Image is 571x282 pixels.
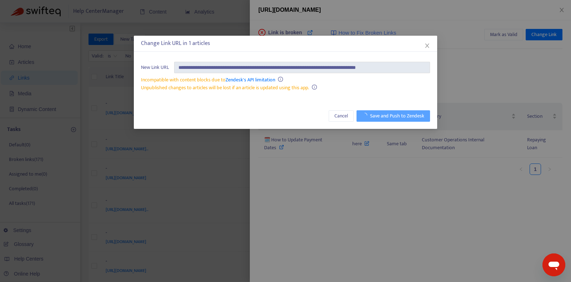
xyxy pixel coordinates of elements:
[334,112,348,120] span: Cancel
[362,113,367,118] span: loading
[329,110,354,122] button: Cancel
[226,76,275,84] a: Zendesk's API limitation
[423,42,431,50] button: Close
[424,43,430,49] span: close
[278,77,283,82] span: info-circle
[141,64,169,71] span: New Link URL
[542,253,565,276] iframe: Button to launch messaging window
[141,84,309,92] span: Unpublished changes to articles will be lost if an article is updated using this app.
[312,85,317,90] span: info-circle
[370,112,424,120] span: Save and Push to Zendesk
[357,110,430,122] button: Save and Push to Zendesk
[141,76,275,84] span: Incompatible with content blocks due to
[141,39,430,48] div: Change Link URL in 1 articles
